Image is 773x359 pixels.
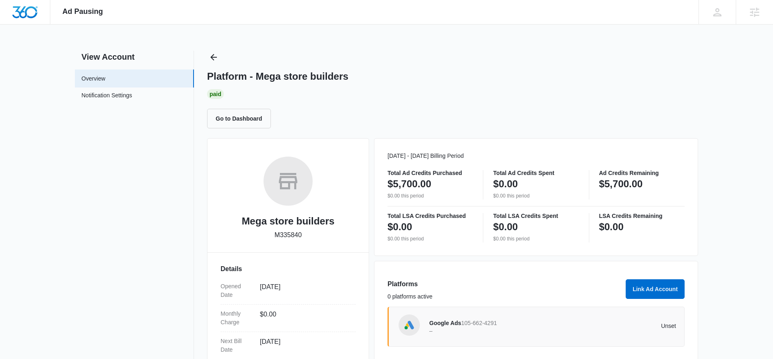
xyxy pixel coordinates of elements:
[388,235,473,242] p: $0.00 this period
[81,91,132,102] a: Notification Settings
[493,213,579,219] p: Total LSA Credits Spent
[207,115,276,122] a: Go to Dashboard
[493,220,518,233] p: $0.00
[388,192,473,200] p: $0.00 this period
[388,307,685,347] a: Google AdsGoogle Ads105-662-4291–Unset
[429,328,553,334] p: –
[260,310,349,327] dd: $0.00
[388,152,685,160] p: [DATE] - [DATE] Billing Period
[493,177,518,191] p: $0.00
[599,213,685,219] p: LSA Credits Remaining
[75,51,194,63] h2: View Account
[221,277,356,305] div: Opened Date[DATE]
[207,89,224,99] div: Paid
[221,337,253,354] dt: Next Bill Date
[242,214,335,229] h2: Mega store builders
[599,177,643,191] p: $5,700.00
[221,282,253,299] dt: Opened Date
[599,170,685,176] p: Ad Credits Remaining
[388,177,431,191] p: $5,700.00
[429,320,461,326] span: Google Ads
[493,192,579,200] p: $0.00 this period
[207,109,271,128] button: Go to Dashboard
[388,170,473,176] p: Total Ad Credits Purchased
[403,319,415,331] img: Google Ads
[388,213,473,219] p: Total LSA Credits Purchased
[599,220,624,233] p: $0.00
[63,7,103,16] span: Ad Pausing
[221,305,356,332] div: Monthly Charge$0.00
[207,51,220,64] button: Back
[388,292,621,301] p: 0 platforms active
[461,320,497,326] span: 105-662-4291
[493,170,579,176] p: Total Ad Credits Spent
[221,264,356,274] h3: Details
[81,74,105,83] a: Overview
[493,235,579,242] p: $0.00 this period
[388,279,621,289] h3: Platforms
[553,323,676,329] p: Unset
[260,282,349,299] dd: [DATE]
[207,70,348,83] h1: Platform - Mega store builders
[626,279,685,299] button: Link Ad Account
[275,230,302,240] p: M335840
[221,310,253,327] dt: Monthly Charge
[388,220,412,233] p: $0.00
[260,337,349,354] dd: [DATE]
